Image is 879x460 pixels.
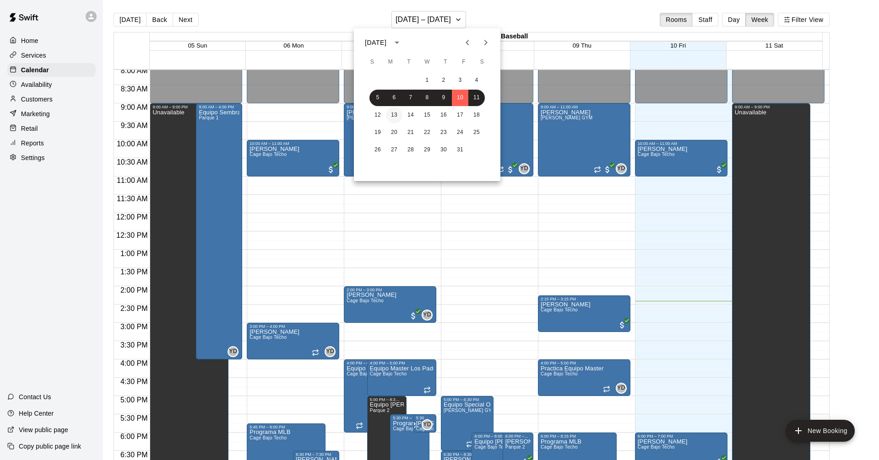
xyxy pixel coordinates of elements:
button: 25 [468,124,485,141]
button: 27 [386,142,402,158]
button: 12 [369,107,386,123]
button: 14 [402,107,419,123]
button: 11 [468,90,485,106]
span: Monday [382,53,399,71]
span: Saturday [474,53,490,71]
button: 7 [402,90,419,106]
button: 13 [386,107,402,123]
button: 10 [452,90,468,106]
button: 26 [369,142,386,158]
button: 17 [452,107,468,123]
button: 24 [452,124,468,141]
button: 9 [435,90,452,106]
button: 5 [369,90,386,106]
button: 28 [402,142,419,158]
button: 20 [386,124,402,141]
button: 18 [468,107,485,123]
button: 29 [419,142,435,158]
button: 4 [468,72,485,89]
button: 16 [435,107,452,123]
button: Previous month [458,33,477,52]
button: 1 [419,72,435,89]
button: 22 [419,124,435,141]
button: 31 [452,142,468,158]
button: 3 [452,72,468,89]
div: [DATE] [365,38,386,48]
button: calendar view is open, switch to year view [389,35,405,50]
button: 15 [419,107,435,123]
button: 30 [435,142,452,158]
button: 19 [369,124,386,141]
span: Sunday [364,53,380,71]
button: Next month [477,33,495,52]
span: Tuesday [401,53,417,71]
span: Wednesday [419,53,435,71]
button: 6 [386,90,402,106]
button: 23 [435,124,452,141]
span: Friday [456,53,472,71]
span: Thursday [437,53,454,71]
button: 8 [419,90,435,106]
button: 2 [435,72,452,89]
button: 21 [402,124,419,141]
